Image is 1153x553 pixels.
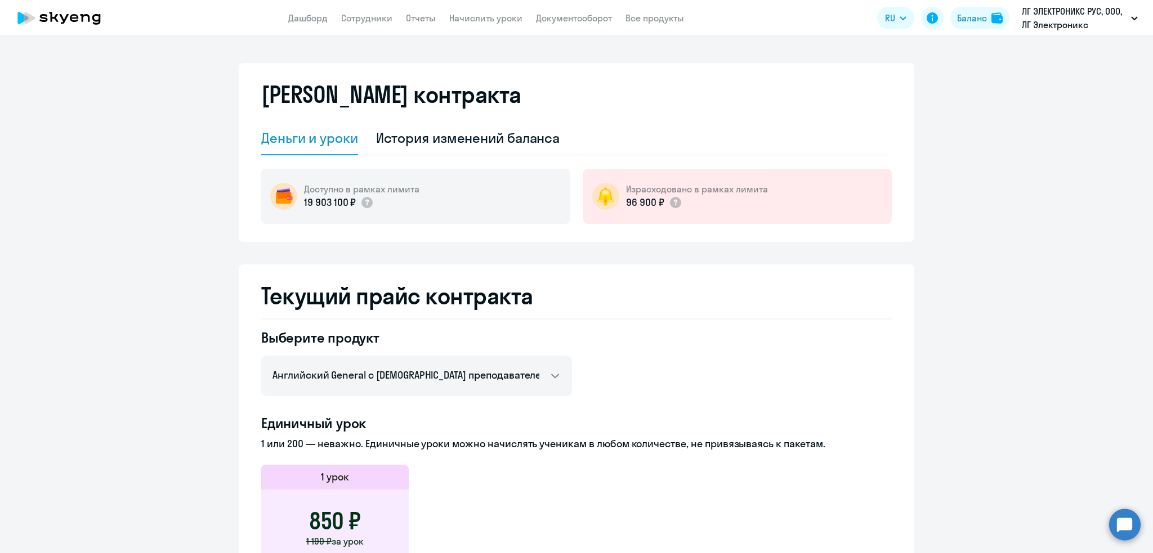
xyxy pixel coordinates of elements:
div: Деньги и уроки [261,129,358,147]
div: История изменений баланса [376,129,560,147]
p: 19 903 100 ₽ [304,195,356,210]
h2: Текущий прайс контракта [261,282,892,309]
a: Документооборот [536,12,612,24]
a: Отчеты [406,12,436,24]
p: ЛГ ЭЛЕКТРОНИКС РУС, ООО, ЛГ Электроникс [1022,5,1127,32]
span: 1 190 ₽ [306,536,332,547]
a: Дашборд [288,12,328,24]
span: за урок [332,536,364,547]
h5: 1 урок [321,470,349,484]
button: ЛГ ЭЛЕКТРОНИКС РУС, ООО, ЛГ Электроникс [1016,5,1143,32]
img: wallet-circle.png [270,183,297,210]
h5: Израсходовано в рамках лимита [626,183,768,195]
a: Все продукты [625,12,684,24]
div: Баланс [957,11,987,25]
span: RU [885,11,895,25]
h2: [PERSON_NAME] контракта [261,81,521,108]
button: Балансbalance [950,7,1009,29]
a: Сотрудники [341,12,392,24]
h5: Доступно в рамках лимита [304,183,419,195]
img: balance [991,12,1003,24]
h3: 850 ₽ [309,507,361,534]
h4: Единичный урок [261,414,892,432]
button: RU [877,7,914,29]
p: 96 900 ₽ [626,195,664,210]
img: bell-circle.png [592,183,619,210]
h4: Выберите продукт [261,329,572,347]
a: Начислить уроки [449,12,522,24]
p: 1 или 200 — неважно. Единичные уроки можно начислять ученикам в любом количестве, не привязываясь... [261,437,892,451]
